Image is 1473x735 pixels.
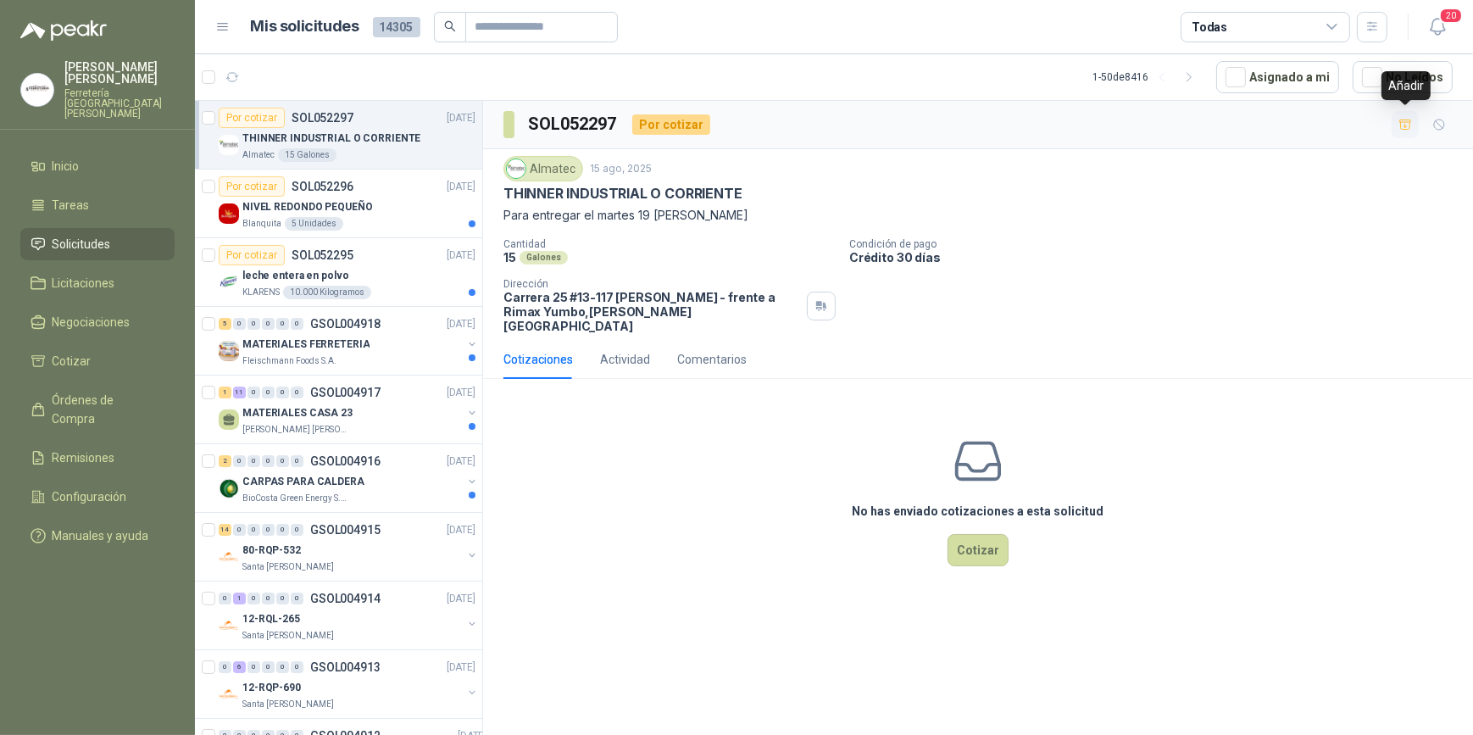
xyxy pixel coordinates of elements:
button: No Leídos [1353,61,1453,93]
p: Santa [PERSON_NAME] [242,560,334,574]
div: 0 [262,524,275,536]
div: 0 [247,455,260,467]
a: Órdenes de Compra [20,384,175,435]
p: [DATE] [447,454,475,470]
p: Blanquita [242,217,281,231]
p: SOL052295 [292,249,353,261]
a: Manuales y ayuda [20,520,175,552]
span: Manuales y ayuda [53,526,149,545]
h3: No has enviado cotizaciones a esta solicitud [853,502,1104,521]
div: Comentarios [677,350,747,369]
a: Por cotizarSOL052295[DATE] Company Logoleche entera en polvoKLARENS10.000 Kilogramos [195,238,482,307]
span: Remisiones [53,448,115,467]
p: MATERIALES FERRETERIA [242,337,370,353]
span: 14305 [373,17,420,37]
p: BioCosta Green Energy S.A.S [242,492,349,505]
div: 1 [219,387,231,398]
span: 20 [1439,8,1463,24]
div: 0 [276,593,289,604]
p: GSOL004917 [310,387,381,398]
span: Órdenes de Compra [53,391,158,428]
span: Inicio [53,157,80,175]
p: GSOL004913 [310,661,381,673]
a: Por cotizarSOL052297[DATE] Company LogoTHINNER INDUSTRIAL O CORRIENTEAlmatec15 Galones [195,101,482,170]
div: 1 - 50 de 8416 [1092,64,1203,91]
p: [DATE] [447,316,475,332]
button: Asignado a mi [1216,61,1339,93]
div: 0 [233,318,246,330]
img: Company Logo [219,615,239,636]
span: Solicitudes [53,235,111,253]
div: 0 [276,455,289,467]
div: 5 [219,318,231,330]
p: [DATE] [447,591,475,607]
div: Por cotizar [632,114,710,135]
button: 20 [1422,12,1453,42]
div: 0 [291,455,303,467]
img: Company Logo [219,547,239,567]
div: 0 [276,387,289,398]
p: THINNER INDUSTRIAL O CORRIENTE [503,185,742,203]
img: Company Logo [21,74,53,106]
div: Por cotizar [219,108,285,128]
span: Licitaciones [53,274,115,292]
p: GSOL004914 [310,593,381,604]
div: 0 [247,524,260,536]
p: CARPAS PARA CALDERA [242,474,364,490]
a: Cotizar [20,345,175,377]
div: 0 [291,387,303,398]
h3: SOL052297 [528,111,619,137]
div: 6 [233,661,246,673]
a: 5 0 0 0 0 0 GSOL004918[DATE] Company LogoMATERIALES FERRETERIAFleischmann Foods S.A. [219,314,479,368]
div: 14 [219,524,231,536]
p: [DATE] [447,248,475,264]
p: GSOL004918 [310,318,381,330]
p: 80-RQP-532 [242,543,301,559]
p: Cantidad [503,238,836,250]
div: 0 [291,318,303,330]
span: Configuración [53,487,127,506]
div: Por cotizar [219,176,285,197]
div: 0 [262,661,275,673]
a: Tareas [20,189,175,221]
p: [DATE] [447,385,475,401]
img: Company Logo [507,159,525,178]
a: 2 0 0 0 0 0 GSOL004916[DATE] Company LogoCARPAS PARA CALDERABioCosta Green Energy S.A.S [219,451,479,505]
p: [PERSON_NAME] [PERSON_NAME] [242,423,349,437]
h1: Mis solicitudes [251,14,359,39]
p: Ferretería [GEOGRAPHIC_DATA][PERSON_NAME] [64,88,175,119]
div: 0 [276,318,289,330]
p: SOL052297 [292,112,353,124]
div: 0 [262,455,275,467]
p: Santa [PERSON_NAME] [242,629,334,643]
p: GSOL004916 [310,455,381,467]
p: [PERSON_NAME] [PERSON_NAME] [64,61,175,85]
div: 11 [233,387,246,398]
div: 0 [262,387,275,398]
img: Company Logo [219,272,239,292]
div: Todas [1192,18,1227,36]
p: NIVEL REDONDO PEQUEÑO [242,199,372,215]
a: 14 0 0 0 0 0 GSOL004915[DATE] Company Logo80-RQP-532Santa [PERSON_NAME] [219,520,479,574]
div: Actividad [600,350,650,369]
div: 0 [291,524,303,536]
div: Por cotizar [219,245,285,265]
div: 0 [247,593,260,604]
a: Inicio [20,150,175,182]
div: 0 [219,593,231,604]
button: Cotizar [948,534,1009,566]
a: Licitaciones [20,267,175,299]
div: 0 [233,524,246,536]
div: 15 Galones [278,148,336,162]
div: Galones [520,251,568,264]
p: Dirección [503,278,800,290]
p: GSOL004915 [310,524,381,536]
div: 0 [247,661,260,673]
p: 12-RQL-265 [242,611,300,627]
p: leche entera en polvo [242,268,348,284]
span: Tareas [53,196,90,214]
div: 0 [291,661,303,673]
img: Company Logo [219,203,239,224]
div: 0 [247,318,260,330]
p: Para entregar el martes 19 [PERSON_NAME] [503,206,1453,225]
